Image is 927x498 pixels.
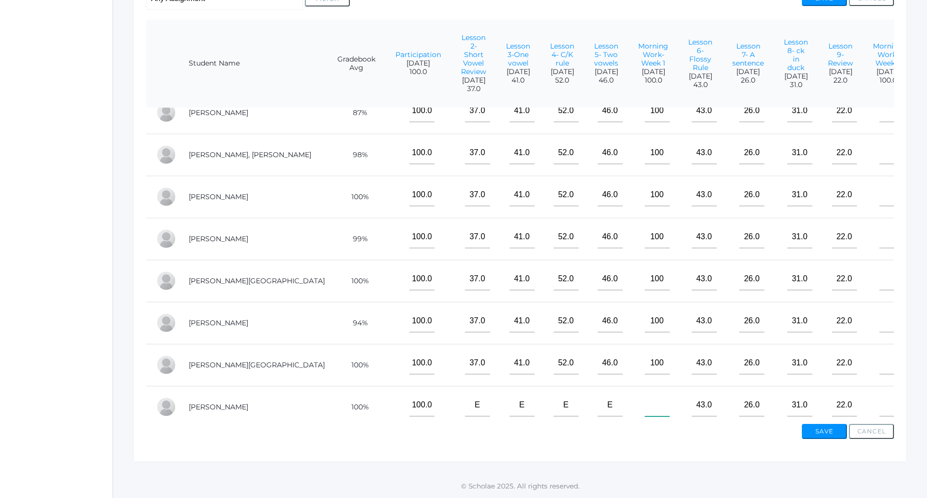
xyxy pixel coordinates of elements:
[395,50,441,59] a: Participation
[189,234,248,243] a: [PERSON_NAME]
[189,318,248,327] a: [PERSON_NAME]
[156,271,176,291] div: Kenton Nunez
[156,355,176,375] div: Adelaide Stephens
[327,20,385,108] th: Gradebook Avg
[550,68,574,76] span: [DATE]
[327,176,385,218] td: 100%
[784,72,808,81] span: [DATE]
[156,187,176,207] div: Macy Hardisty
[327,386,385,428] td: 100%
[327,344,385,386] td: 100%
[594,68,618,76] span: [DATE]
[156,145,176,165] div: Sullivan Clyne
[327,260,385,302] td: 100%
[849,424,894,439] button: Cancel
[189,360,325,369] a: [PERSON_NAME][GEOGRAPHIC_DATA]
[550,42,574,68] a: Lesson 4- C/K rule
[189,276,325,285] a: [PERSON_NAME][GEOGRAPHIC_DATA]
[156,313,176,333] div: Greyson Reed
[594,76,618,85] span: 46.0
[828,76,853,85] span: 22.0
[638,42,668,68] a: Morning Work- Week 1
[113,481,927,491] p: © Scholae 2025. All rights reserved.
[688,72,712,81] span: [DATE]
[506,68,530,76] span: [DATE]
[638,68,668,76] span: [DATE]
[179,20,327,108] th: Student Name
[156,397,176,417] div: Hazel Zingerman
[732,68,764,76] span: [DATE]
[461,76,486,85] span: [DATE]
[828,68,853,76] span: [DATE]
[189,150,311,159] a: [PERSON_NAME], [PERSON_NAME]
[873,68,903,76] span: [DATE]
[828,42,853,68] a: Lesson 9-Review
[873,42,903,68] a: Morning Work-Week 2
[594,42,618,68] a: Lesson 5- Two vowels
[327,134,385,176] td: 98%
[156,103,176,123] div: Graham Bassett
[506,76,530,85] span: 41.0
[732,42,764,68] a: Lesson 7- A sentence
[327,92,385,134] td: 87%
[189,108,248,117] a: [PERSON_NAME]
[461,33,486,76] a: Lesson 2-Short Vowel Review
[189,192,248,201] a: [PERSON_NAME]
[189,402,248,411] a: [PERSON_NAME]
[638,76,668,85] span: 100.0
[506,42,530,68] a: Lesson 3-One vowel
[688,38,712,72] a: Lesson 6-Flossy Rule
[156,229,176,249] div: Jacob Hjelm
[784,38,808,72] a: Lesson 8- ck in duck
[327,302,385,344] td: 94%
[802,424,847,439] button: Save
[784,81,808,89] span: 31.0
[327,218,385,260] td: 99%
[461,85,486,93] span: 37.0
[395,68,441,76] span: 100.0
[688,81,712,89] span: 43.0
[395,59,441,68] span: [DATE]
[550,76,574,85] span: 52.0
[873,76,903,85] span: 100.0
[732,76,764,85] span: 26.0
